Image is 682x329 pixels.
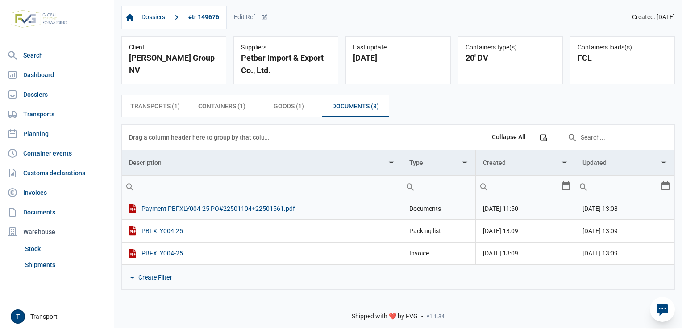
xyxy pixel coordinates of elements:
[632,13,675,21] span: Created: [DATE]
[21,257,110,273] a: Shipments
[11,309,108,324] div: Transport
[4,66,110,84] a: Dashboard
[582,205,618,212] span: [DATE] 13:08
[578,52,667,64] div: FCL
[129,44,219,52] div: Client
[561,176,571,197] div: Select
[122,176,402,197] input: Filter cell
[402,220,476,242] td: Packing list
[122,125,674,289] div: Data grid with 3 rows and 4 columns
[466,44,555,52] div: Containers type(s)
[4,86,110,103] a: Dossiers
[535,129,551,145] div: Column Chooser
[483,250,518,257] span: [DATE] 13:09
[660,176,671,197] div: Select
[4,223,110,241] div: Warehouse
[122,175,402,197] td: Filter cell
[402,150,476,176] td: Column Type
[388,159,395,166] span: Show filter options for column 'Description'
[352,313,418,321] span: Shipped with ❤️ by FVG
[575,150,675,176] td: Column Updated
[476,176,492,197] div: Search box
[185,10,223,25] a: #tr 149676
[582,227,618,234] span: [DATE] 13:09
[4,184,110,202] a: Invoices
[476,150,575,176] td: Column Created
[129,226,395,235] div: PBFXLY004-25
[21,241,110,257] a: Stock
[575,176,591,197] div: Search box
[129,159,162,166] div: Description
[492,133,526,141] div: Collapse All
[241,52,331,77] div: Petbar Import & Export Co., Ltd.
[409,159,423,166] div: Type
[274,101,304,111] span: Goods (1)
[483,227,518,234] span: [DATE] 13:09
[4,164,110,182] a: Customs declarations
[4,144,110,162] a: Container events
[353,52,443,64] div: [DATE]
[578,44,667,52] div: Containers loads(s)
[561,159,568,166] span: Show filter options for column 'Created'
[402,175,476,197] td: Filter cell
[129,52,219,77] div: [PERSON_NAME] Group NV
[582,159,607,166] div: Updated
[483,159,506,166] div: Created
[4,203,110,221] a: Documents
[129,125,667,150] div: Data grid toolbar
[241,44,331,52] div: Suppliers
[4,125,110,143] a: Planning
[11,309,25,324] button: T
[483,205,518,212] span: [DATE] 11:50
[462,159,468,166] span: Show filter options for column 'Type'
[427,313,445,320] span: v1.1.34
[332,101,379,111] span: Documents (3)
[129,249,395,258] div: PBFXLY004-25
[421,313,423,321] span: -
[129,204,395,213] div: Payment PBFXLY004-25 PO#22501104+22501561.pdf
[402,242,476,264] td: Invoice
[560,127,667,148] input: Search in the data grid
[122,150,402,176] td: Column Description
[4,105,110,123] a: Transports
[122,176,138,197] div: Search box
[476,176,561,197] input: Filter cell
[575,175,675,197] td: Filter cell
[402,197,476,220] td: Documents
[234,13,268,21] div: Edit Ref
[7,7,71,31] img: FVG - Global freight forwarding
[402,176,475,197] input: Filter cell
[4,46,110,64] a: Search
[661,159,667,166] span: Show filter options for column 'Updated'
[582,250,618,257] span: [DATE] 13:09
[575,176,660,197] input: Filter cell
[466,52,555,64] div: 20' DV
[129,130,272,144] div: Drag a column header here to group by that column
[138,273,172,281] div: Create Filter
[402,176,418,197] div: Search box
[476,175,575,197] td: Filter cell
[198,101,245,111] span: Containers (1)
[353,44,443,52] div: Last update
[138,10,169,25] a: Dossiers
[130,101,180,111] span: Transports (1)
